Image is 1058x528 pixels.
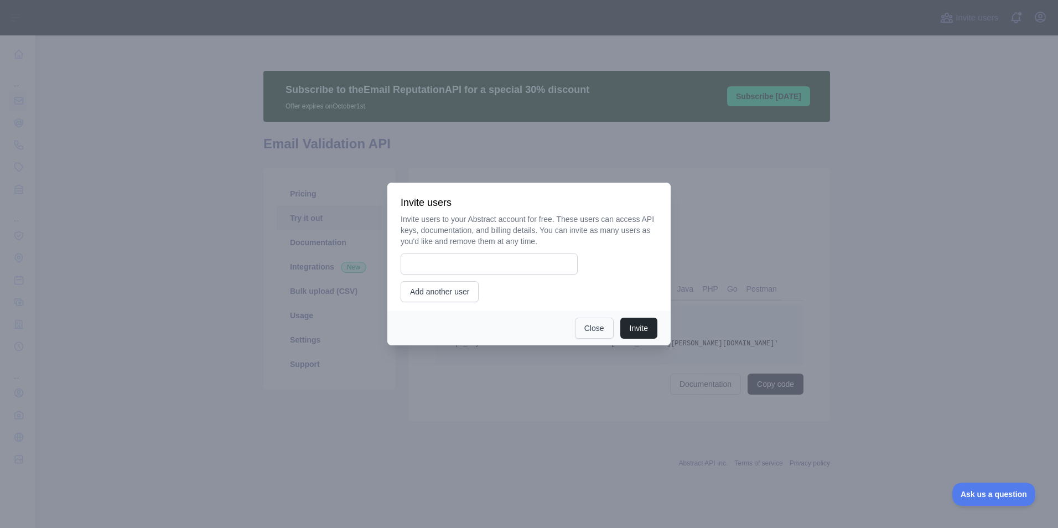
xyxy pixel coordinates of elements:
button: Close [575,318,614,339]
h3: Invite users [401,196,657,209]
iframe: Toggle Customer Support [952,483,1036,506]
button: Invite [620,318,657,339]
p: Invite users to your Abstract account for free. These users can access API keys, documentation, a... [401,214,657,247]
button: Add another user [401,281,479,302]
